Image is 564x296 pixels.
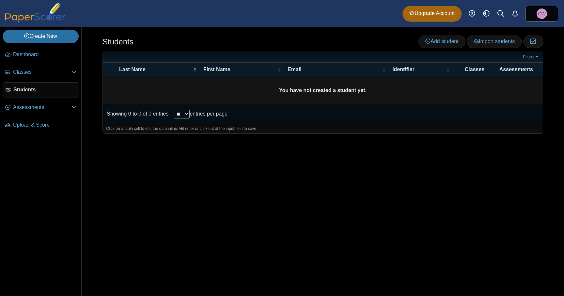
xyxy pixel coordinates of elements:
[3,100,79,116] a: Assessments
[102,36,133,47] h1: Students
[277,66,281,73] span: First Name : Activate to sort
[190,111,227,117] label: entries per page
[3,47,79,63] a: Dashboard
[288,66,381,73] span: Email
[103,104,168,124] div: Showing 0 to 0 of 0 entries
[13,121,77,129] span: Upload & Score
[279,87,367,93] b: You have not created a student yet.
[13,104,71,111] span: Assessments
[446,66,450,73] span: Identifier : Activate to sort
[3,82,79,98] a: Students
[474,39,515,44] span: Import students
[467,35,522,48] a: Import students
[3,65,79,80] a: Classes
[13,69,71,76] span: Classes
[537,8,547,19] span: Carly Whitworth
[13,86,76,93] span: Students
[103,124,543,133] div: Click on a table cell to edit the data inline. Hit enter or click out of the input field to save.
[402,6,462,22] a: Upgrade Account
[119,66,192,73] span: Last Name
[3,117,79,133] a: Upload & Score
[508,7,522,21] a: Alerts
[418,35,465,48] a: Add student
[382,66,386,73] span: Email : Activate to sort
[193,66,197,73] span: Last Name : Activate to invert sorting
[3,3,68,23] img: PaperScorer
[409,10,455,17] span: Upgrade Account
[13,51,77,58] span: Dashboard
[425,39,458,44] span: Add student
[456,66,493,73] span: Classes
[3,18,68,23] a: PaperScorer
[538,11,545,16] span: Carly Whitworth
[392,66,445,73] span: Identifier
[525,6,558,22] a: Carly Whitworth
[499,66,533,73] span: Assessments
[203,66,276,73] span: First Name
[521,54,541,60] a: Filters
[3,30,79,43] a: Create New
